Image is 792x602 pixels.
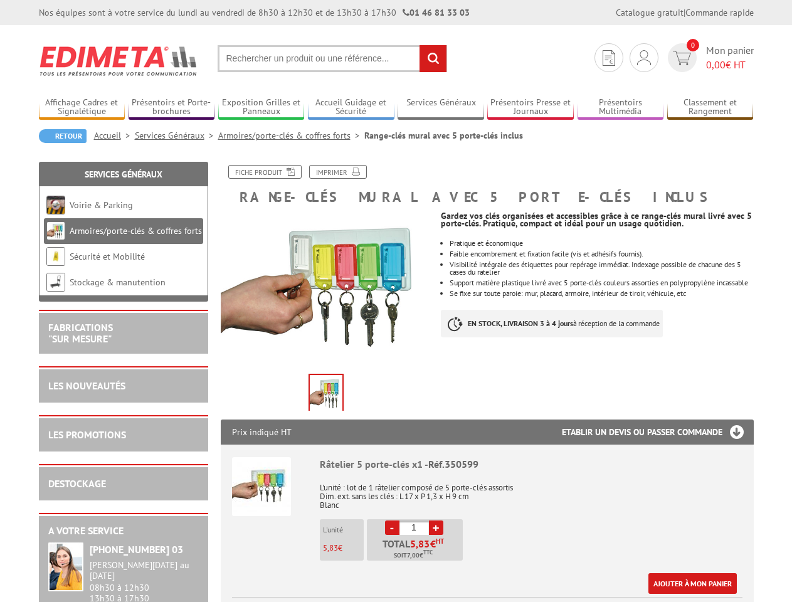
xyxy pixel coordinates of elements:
a: - [385,520,399,535]
a: Ajouter à mon panier [648,573,737,594]
strong: EN STOCK, LIVRAISON 3 à 4 jours [468,319,573,328]
img: porte_cles_350599.jpg [221,211,432,369]
a: + [429,520,443,535]
img: Râtelier 5 porte-clés x1 [232,457,291,516]
span: Mon panier [706,43,754,72]
li: Visibilité intégrale des étiquettes pour repérage immédiat. Indexage possible de chacune des 5 ca... [450,261,753,276]
sup: HT [436,537,444,546]
li: Support matière plastique livré avec 5 porte-clés couleurs assorties en polypropylène incassable [450,279,753,287]
span: 5,83 [410,539,430,549]
p: L'unité [323,525,364,534]
a: FABRICATIONS"Sur Mesure" [48,321,113,345]
h2: A votre service [48,525,199,537]
a: Présentoirs Multimédia [578,97,664,118]
span: 7,00 [407,551,420,561]
img: widget-service.jpg [48,542,83,591]
span: Soit € [394,551,433,561]
a: Accueil Guidage et Sécurité [308,97,394,118]
a: Sécurité et Mobilité [70,251,145,262]
div: Nos équipes sont à votre service du lundi au vendredi de 8h30 à 12h30 et de 13h30 à 17h30 [39,6,470,19]
a: DESTOCKAGE [48,477,106,490]
input: rechercher [420,45,446,72]
li: Range-clés mural avec 5 porte-clés inclus [364,129,523,142]
li: Pratique et économique [450,240,753,247]
a: Fiche produit [228,165,302,179]
p: € [323,544,364,552]
img: Voirie & Parking [46,196,65,214]
a: Classement et Rangement [667,97,754,118]
img: devis rapide [637,50,651,65]
strong: Gardez vos clés organisées et accessibles grâce à ce range-clés mural livré avec 5 porte-clés. Pr... [441,210,752,229]
div: | [616,6,754,19]
p: Se fixe sur toute paroie: mur, placard, armoire, intérieur de tiroir, véhicule, etc [450,290,753,297]
span: 0,00 [706,58,726,71]
a: Armoires/porte-clés & coffres forts [70,225,202,236]
img: Edimeta [39,38,199,84]
a: Retour [39,129,87,143]
a: Services Généraux [398,97,484,118]
span: 5,83 [323,542,338,553]
p: Total [370,539,463,561]
img: porte_cles_350599.jpg [310,375,342,414]
a: Présentoirs Presse et Journaux [487,97,574,118]
span: Réf.350599 [428,458,478,470]
img: devis rapide [603,50,615,66]
a: Stockage & manutention [70,277,166,288]
p: à réception de la commande [441,310,663,337]
p: Prix indiqué HT [232,420,292,445]
strong: 01 46 81 33 03 [403,7,470,18]
a: Affichage Cadres et Signalétique [39,97,125,118]
div: [PERSON_NAME][DATE] au [DATE] [90,560,199,581]
a: Présentoirs et Porte-brochures [129,97,215,118]
img: Armoires/porte-clés & coffres forts [46,221,65,240]
a: Services Généraux [85,169,162,180]
h3: Etablir un devis ou passer commande [562,420,754,445]
div: Râtelier 5 porte-clés x1 - [320,457,742,472]
img: Sécurité et Mobilité [46,247,65,266]
p: L'unité : lot de 1 râtelier composé de 5 porte-clés assortis Dim. ext. sans les clés : L 17 x P 1... [320,475,742,510]
span: € HT [706,58,754,72]
input: Rechercher un produit ou une référence... [218,45,447,72]
img: devis rapide [673,51,691,65]
span: € [430,539,436,549]
a: Voirie & Parking [70,199,133,211]
a: Catalogue gratuit [616,7,684,18]
a: devis rapide 0 Mon panier 0,00€ HT [665,43,754,72]
a: LES NOUVEAUTÉS [48,379,125,392]
a: Imprimer [309,165,367,179]
a: Exposition Grilles et Panneaux [218,97,305,118]
a: Services Généraux [135,130,218,141]
sup: TTC [423,549,433,556]
span: 0 [687,39,699,51]
img: Stockage & manutention [46,273,65,292]
a: Commande rapide [685,7,754,18]
li: Faible encombrement et fixation facile (vis et adhésifs fournis). [450,250,753,258]
strong: [PHONE_NUMBER] 03 [90,543,183,556]
a: Armoires/porte-clés & coffres forts [218,130,364,141]
a: LES PROMOTIONS [48,428,126,441]
a: Accueil [94,130,135,141]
